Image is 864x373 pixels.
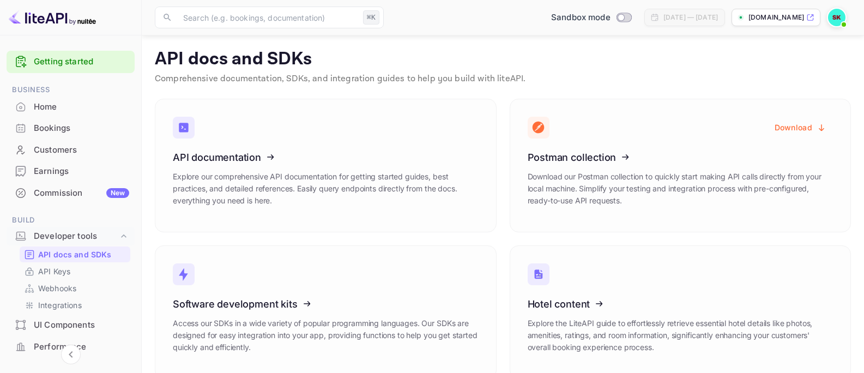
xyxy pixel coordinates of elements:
p: [DOMAIN_NAME] [748,13,804,22]
a: API docs and SDKs [24,249,126,260]
div: Customers [34,144,129,157]
div: API Keys [20,263,130,279]
div: Performance [34,341,129,353]
div: Switch to Production mode [547,11,636,24]
span: Business [7,84,135,96]
a: Getting started [34,56,129,68]
div: UI Components [7,315,135,336]
div: ⌘K [363,10,379,25]
div: Getting started [7,51,135,73]
div: Earnings [7,161,135,182]
div: [DATE] — [DATE] [663,13,718,22]
span: Build [7,214,135,226]
div: Integrations [20,297,130,313]
a: Home [7,97,135,117]
p: API docs and SDKs [38,249,112,260]
h3: Postman collection [528,152,833,163]
a: Integrations [24,299,126,311]
a: Performance [7,336,135,357]
a: API documentationExplore our comprehensive API documentation for getting started guides, best pra... [155,99,497,232]
button: Download [768,117,833,138]
p: Access our SDKs in a wide variety of popular programming languages. Our SDKs are designed for eas... [173,317,479,353]
button: Collapse navigation [61,345,81,364]
h3: Software development kits [173,298,479,310]
p: API Keys [38,266,70,277]
div: API docs and SDKs [20,246,130,262]
div: Home [34,101,129,113]
div: Earnings [34,165,129,178]
p: Explore our comprehensive API documentation for getting started guides, best practices, and detai... [173,171,479,207]
p: Comprehensive documentation, SDKs, and integration guides to help you build with liteAPI. [155,73,851,86]
div: Commission [34,187,129,200]
div: New [106,188,129,198]
img: LiteAPI logo [9,9,96,26]
p: Webhooks [38,282,76,294]
h3: Hotel content [528,298,833,310]
div: Webhooks [20,280,130,296]
p: Integrations [38,299,82,311]
div: Performance [7,336,135,358]
a: CommissionNew [7,183,135,203]
div: Developer tools [34,230,118,243]
p: Download our Postman collection to quickly start making API calls directly from your local machin... [528,171,833,207]
div: UI Components [34,319,129,332]
a: Customers [7,140,135,160]
a: Webhooks [24,282,126,294]
div: Bookings [7,118,135,139]
div: Home [7,97,135,118]
p: API docs and SDKs [155,49,851,70]
div: Developer tools [7,227,135,246]
a: Bookings [7,118,135,138]
h3: API documentation [173,152,479,163]
a: UI Components [7,315,135,335]
div: CommissionNew [7,183,135,204]
img: S k [828,9,845,26]
span: Sandbox mode [551,11,611,24]
div: Customers [7,140,135,161]
input: Search (e.g. bookings, documentation) [177,7,359,28]
a: API Keys [24,266,126,277]
a: Earnings [7,161,135,181]
p: Explore the LiteAPI guide to effortlessly retrieve essential hotel details like photos, amenities... [528,317,833,353]
div: Bookings [34,122,129,135]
